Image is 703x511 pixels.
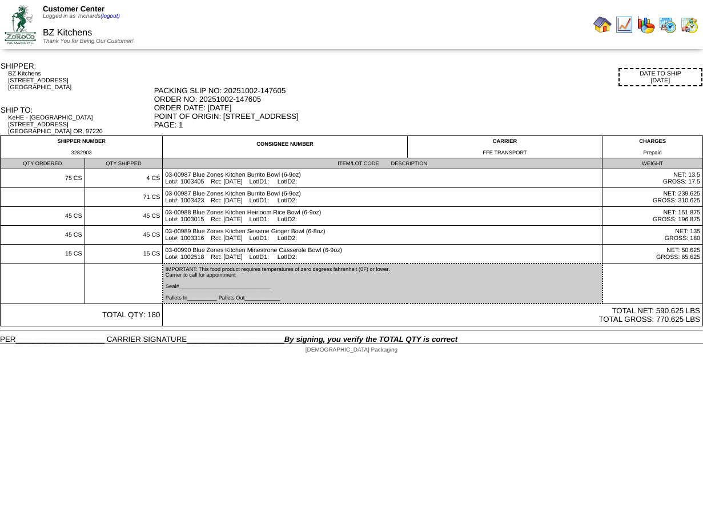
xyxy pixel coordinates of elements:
[85,245,163,264] td: 15 CS
[407,136,602,158] td: CARRIER
[43,38,134,45] span: Thank You for Being Our Customer!
[306,347,397,353] span: [DEMOGRAPHIC_DATA] Packaging
[163,245,602,264] td: 03-00990 Blue Zones Kitchen Minestrone Casserole Bowl (6-9oz) Lot#: 1002518 Rct: [DATE] LotID1: L...
[43,13,120,19] span: Logged in as Trichards
[163,158,602,169] td: ITEM/LOT CODE DESCRIPTION
[3,150,160,155] div: 3282903
[1,62,153,70] div: SHIPPER:
[410,150,600,155] div: FFE TRANSPORT
[163,188,602,207] td: 03-00987 Blue Zones Kitchen Burrito Bowl (6-9oz) Lot#: 1003423 Rct: [DATE] LotID1: LotID2:
[658,15,677,34] img: calendarprod.gif
[602,169,703,188] td: NET: 13.5 GROSS: 17.5
[163,169,602,188] td: 03-00987 Blue Zones Kitchen Burrito Bowl (6-9oz) Lot#: 1003405 Rct: [DATE] LotID1: LotID2:
[101,13,120,19] a: (logout)
[85,188,163,207] td: 71 CS
[1,207,85,226] td: 45 CS
[85,169,163,188] td: 4 CS
[163,136,408,158] td: CONSIGNEE NUMBER
[680,15,698,34] img: calendarinout.gif
[284,335,457,344] span: By signing, you verify the TOTAL QTY is correct
[43,28,92,38] span: BZ Kitchens
[85,207,163,226] td: 45 CS
[602,207,703,226] td: NET: 151.875 GROSS: 196.875
[8,114,152,135] div: KeHE - [GEOGRAPHIC_DATA] [STREET_ADDRESS] [GEOGRAPHIC_DATA] OR, 97220
[1,158,85,169] td: QTY ORDERED
[602,245,703,264] td: NET: 50.625 GROSS: 65.625
[602,188,703,207] td: NET: 239.625 GROSS: 310.625
[1,136,163,158] td: SHIPPER NUMBER
[1,226,85,245] td: 45 CS
[43,5,105,13] span: Customer Center
[637,15,655,34] img: graph.gif
[163,304,703,326] td: TOTAL NET: 590.625 LBS TOTAL GROSS: 770.625 LBS
[1,169,85,188] td: 75 CS
[8,70,152,91] div: BZ Kitchens [STREET_ADDRESS] [GEOGRAPHIC_DATA]
[615,15,633,34] img: line_graph.gif
[1,304,163,326] td: TOTAL QTY: 180
[163,207,602,226] td: 03-00988 Blue Zones Kitchen Heirloom Rice Bowl (6-9oz) Lot#: 1003015 Rct: [DATE] LotID1: LotID2:
[1,106,153,114] div: SHIP TO:
[1,245,85,264] td: 15 CS
[85,226,163,245] td: 45 CS
[602,136,703,158] td: CHARGES
[605,150,700,155] div: Prepaid
[163,264,602,304] td: IMPORTANT: This food product requires temperatures of zero degrees fahrenheit (0F) or lower. Carr...
[5,5,36,43] img: ZoRoCo_Logo(Green%26Foil)%20jpg.webp
[154,86,702,129] div: PACKING SLIP NO: 20251002-147605 ORDER NO: 20251002-147605 ORDER DATE: [DATE] POINT OF ORIGIN: [S...
[618,68,702,86] div: DATE TO SHIP [DATE]
[593,15,612,34] img: home.gif
[163,226,602,245] td: 03-00989 Blue Zones Kitchen Sesame Ginger Bowl (6-8oz) Lot#: 1003316 Rct: [DATE] LotID1: LotID2:
[602,158,703,169] td: WEIGHT
[602,226,703,245] td: NET: 135 GROSS: 180
[85,158,163,169] td: QTY SHIPPED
